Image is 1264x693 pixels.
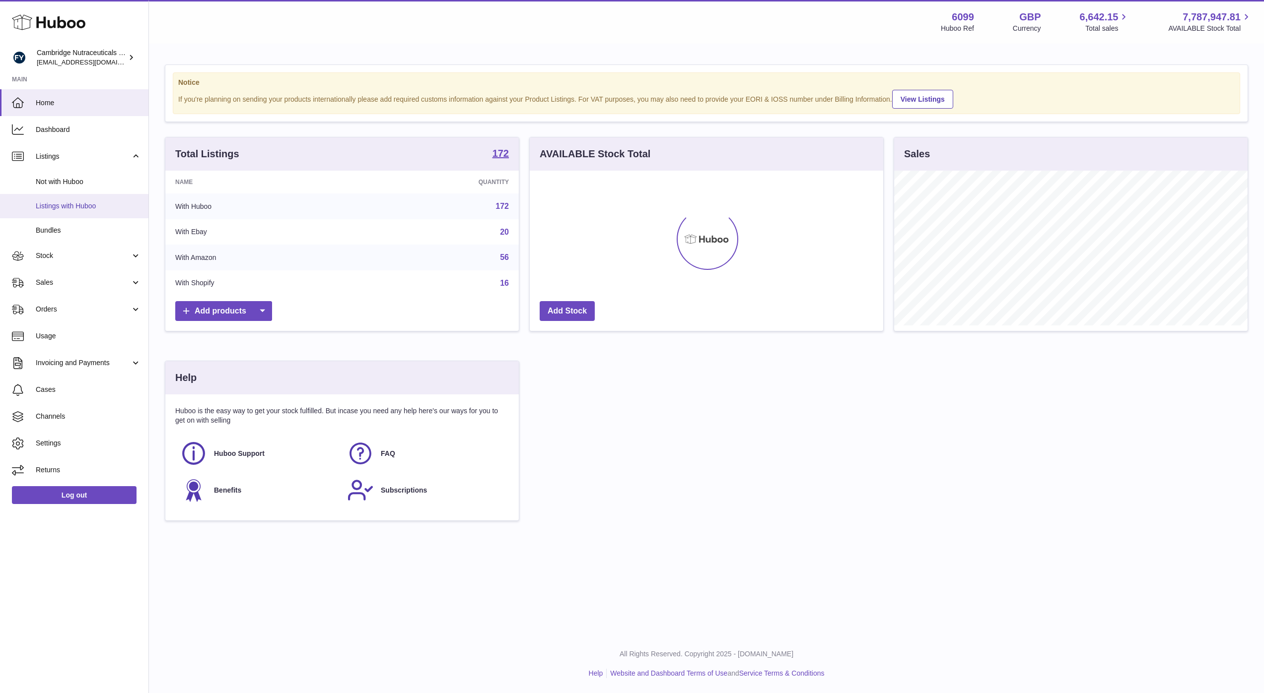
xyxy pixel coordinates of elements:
a: Huboo Support [180,440,337,467]
a: Benefits [180,477,337,504]
a: Log out [12,486,137,504]
div: If you're planning on sending your products internationally please add required customs informati... [178,88,1235,109]
li: and [607,669,824,678]
a: Add products [175,301,272,321]
span: Sales [36,278,131,287]
a: 16 [500,279,509,287]
a: 7,787,947.81 AVAILABLE Stock Total [1168,10,1252,33]
p: Huboo is the easy way to get your stock fulfilled. But incase you need any help here's our ways f... [175,406,509,425]
span: Channels [36,412,141,421]
a: Service Terms & Conditions [739,669,825,677]
span: Dashboard [36,125,141,134]
span: Stock [36,251,131,260]
span: Settings [36,439,141,448]
div: Currency [1013,24,1041,33]
h3: Sales [904,147,930,161]
span: Subscriptions [381,486,427,495]
span: Not with Huboo [36,177,141,187]
a: FAQ [347,440,504,467]
span: Huboo Support [214,449,265,458]
a: Add Stock [540,301,595,321]
span: Total sales [1085,24,1129,33]
span: Orders [36,305,131,314]
span: Invoicing and Payments [36,358,131,368]
td: With Amazon [165,245,359,270]
a: Website and Dashboard Terms of Use [610,669,727,677]
span: FAQ [381,449,395,458]
h3: Help [175,371,197,384]
a: 20 [500,228,509,236]
span: 6,642.15 [1080,10,1119,24]
a: 172 [495,202,509,210]
div: Huboo Ref [941,24,974,33]
td: With Ebay [165,219,359,245]
td: With Shopify [165,270,359,296]
span: Listings [36,152,131,161]
span: Bundles [36,226,141,235]
span: Usage [36,331,141,341]
div: Cambridge Nutraceuticals Ltd [37,48,126,67]
th: Name [165,171,359,193]
strong: Notice [178,78,1235,87]
a: 56 [500,253,509,261]
a: 6,642.15 Total sales [1080,10,1130,33]
a: 172 [492,148,509,160]
th: Quantity [359,171,519,193]
span: 7,787,947.81 [1183,10,1241,24]
span: Cases [36,385,141,394]
span: Benefits [214,486,241,495]
span: [EMAIL_ADDRESS][DOMAIN_NAME] [37,58,146,66]
img: huboo@camnutra.com [12,50,27,65]
a: Help [589,669,603,677]
p: All Rights Reserved. Copyright 2025 - [DOMAIN_NAME] [157,649,1256,659]
span: Returns [36,465,141,475]
strong: 6099 [952,10,974,24]
h3: Total Listings [175,147,239,161]
h3: AVAILABLE Stock Total [540,147,650,161]
strong: GBP [1019,10,1041,24]
span: AVAILABLE Stock Total [1168,24,1252,33]
span: Listings with Huboo [36,201,141,211]
a: View Listings [892,90,953,109]
span: Home [36,98,141,108]
strong: 172 [492,148,509,158]
td: With Huboo [165,193,359,219]
a: Subscriptions [347,477,504,504]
